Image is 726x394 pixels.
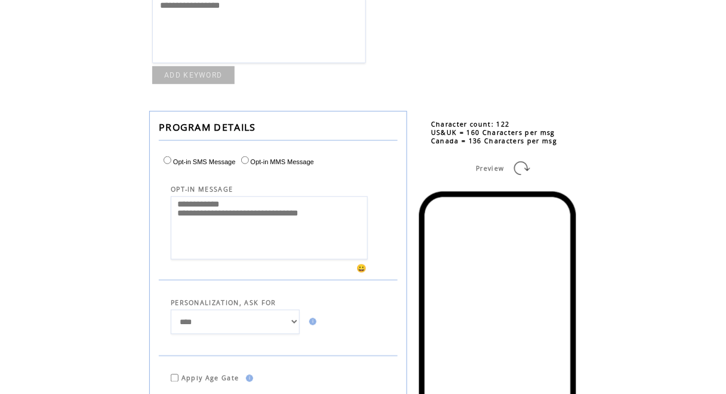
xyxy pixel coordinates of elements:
span: Preview [476,164,504,173]
span: OPT-IN MESSAGE [171,185,233,193]
span: PERSONALIZATION, ASK FOR [171,298,276,307]
input: Opt-in MMS Message [241,156,249,164]
a: ADD KEYWORD [152,66,235,84]
img: help.gif [242,375,253,382]
label: Opt-in SMS Message [161,158,236,165]
label: Opt-in MMS Message [238,158,314,165]
span: Character count: 122 [431,120,510,128]
input: Opt-in SMS Message [164,156,171,164]
span: US&UK = 160 Characters per msg [431,128,555,137]
img: help.gif [306,318,316,325]
span: Apply Age Gate [181,374,239,383]
span: PROGRAM DETAILS [159,121,256,134]
span: Canada = 136 Characters per msg [431,137,557,145]
span: 😀 [357,263,368,273]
